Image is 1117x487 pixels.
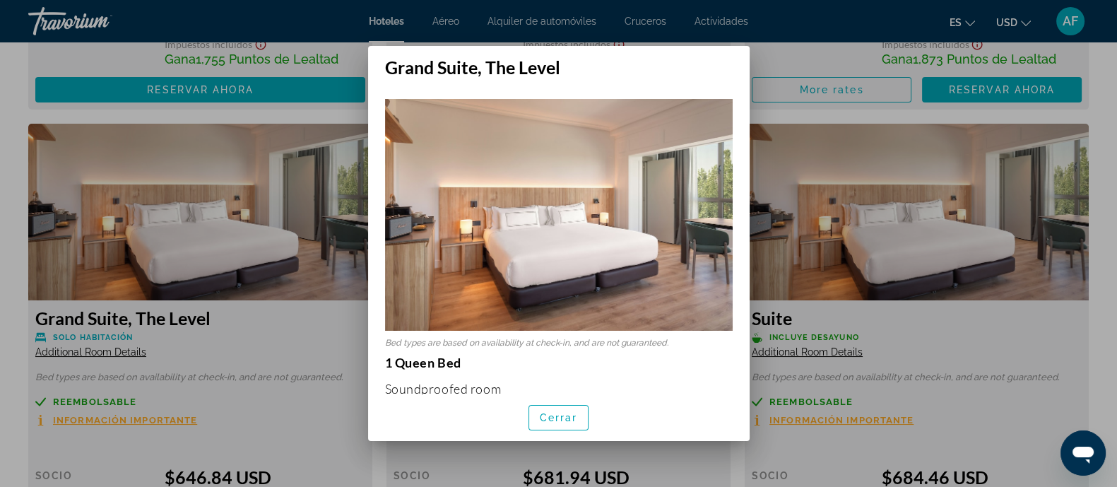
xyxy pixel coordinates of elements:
[540,412,578,423] span: Cerrar
[528,405,589,430] button: Cerrar
[385,381,733,397] p: Soundproofed room
[385,338,733,348] p: Bed types are based on availability at check-in, and are not guaranteed.
[368,46,750,78] h2: Grand Suite, The Level
[1060,430,1106,476] iframe: Botón para iniciar la ventana de mensajería
[385,99,733,331] img: 7818ab51-7dac-4281-8ced-8eefbef98b1e.jpeg
[385,355,461,370] strong: 1 Queen Bed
